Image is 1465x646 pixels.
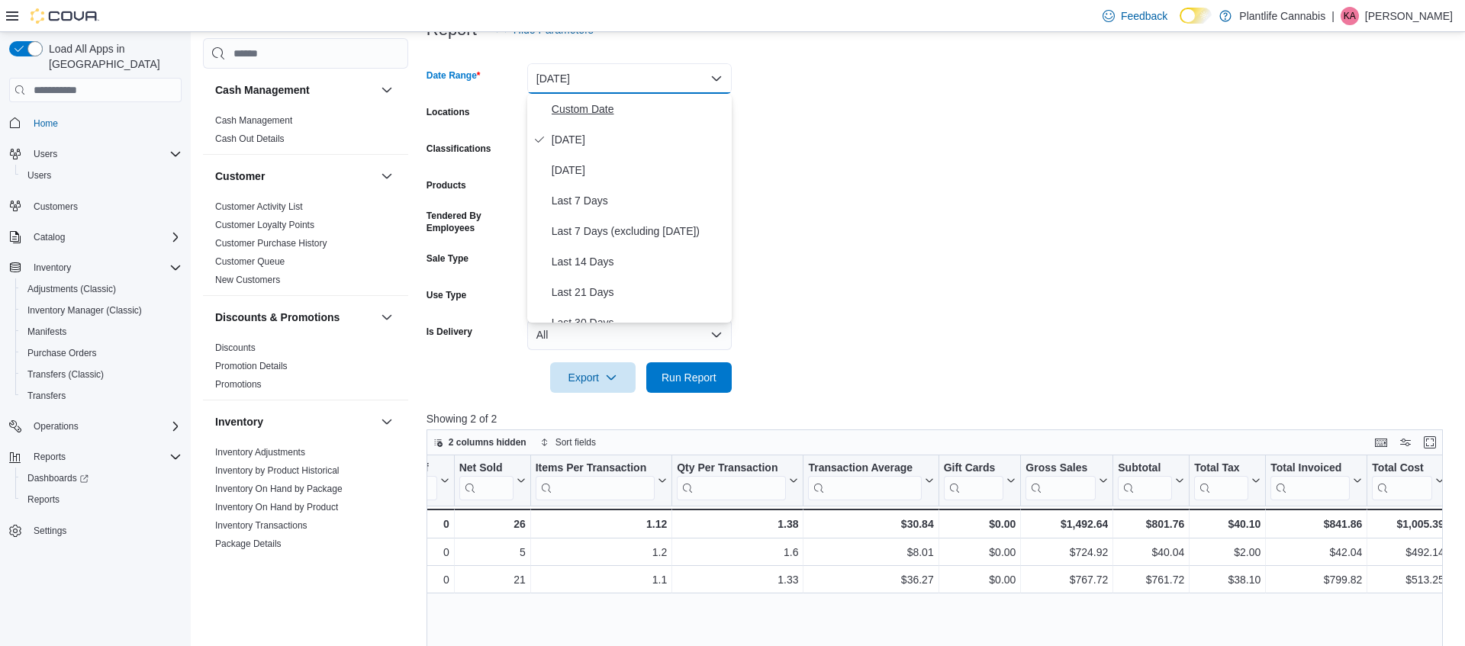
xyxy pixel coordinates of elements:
div: $38.10 [1194,571,1261,590]
span: Discounts [215,342,256,354]
span: Settings [27,521,182,540]
label: Tendered By Employees [427,210,521,234]
div: $40.04 [1118,544,1184,562]
a: Inventory On Hand by Product [215,502,338,513]
span: Customer Activity List [215,201,303,213]
label: Use Type [427,289,466,301]
button: [DATE] [527,63,732,94]
span: Inventory Transactions [215,519,307,532]
a: Inventory Adjustments [215,447,305,458]
div: Total Invoiced [1270,461,1350,500]
span: Custom Date [552,100,726,118]
div: Total Cost [1372,461,1431,476]
div: 1.1 [536,571,668,590]
button: Customer [378,167,396,185]
div: $724.92 [1025,544,1108,562]
a: Feedback [1096,1,1174,31]
input: Dark Mode [1180,8,1212,24]
div: Total Cost [1372,461,1431,500]
span: New Customers [215,274,280,286]
button: Items Per Transaction [535,461,667,500]
button: Export [550,362,636,393]
a: Promotions [215,379,262,390]
span: Transfers (Classic) [27,368,104,381]
span: Sort fields [555,436,596,448]
div: Subtotal [1118,461,1172,500]
button: Reports [27,448,72,466]
div: Gift Cards [943,461,1003,476]
a: Customer Activity List [215,201,303,212]
span: Users [27,169,51,182]
div: Cash Management [203,111,408,154]
button: Users [3,143,188,165]
a: Customer Queue [215,256,285,267]
span: Customer Purchase History [215,237,327,249]
a: Inventory by Product Historical [215,465,340,476]
a: Promotion Details [215,361,288,371]
span: Inventory by Product Historical [215,464,340,477]
div: $492.14 [1372,544,1444,562]
button: Keyboard shortcuts [1372,433,1390,452]
div: 21 [459,571,526,590]
button: Enter fullscreen [1421,433,1439,452]
button: Catalog [3,227,188,248]
div: 1.38 [677,515,798,533]
a: Settings [27,522,72,540]
button: Operations [27,417,85,435]
div: Total Tax [1194,461,1248,500]
p: | [1331,7,1335,25]
h3: Customer [215,169,265,184]
button: 2 columns hidden [427,433,533,452]
span: Last 7 Days [552,191,726,210]
div: $1,492.64 [1025,515,1108,533]
span: Inventory Manager (Classic) [21,301,182,320]
a: Transfers [21,387,72,405]
button: Customers [3,195,188,217]
button: Purchase Orders [15,342,188,364]
div: $1,005.39 [1372,515,1444,533]
div: Total Tax [1194,461,1248,476]
div: Subtotal [1118,461,1172,476]
span: Manifests [27,326,66,338]
div: Total Invoiced [1270,461,1350,476]
span: Inventory Manager (Classic) [27,304,142,317]
span: Inventory On Hand by Package [215,483,343,495]
button: Reports [3,446,188,468]
div: 1.12 [535,515,667,533]
span: Catalog [27,228,182,246]
div: $0.00 [943,544,1016,562]
a: Reports [21,490,66,509]
a: Package Details [215,538,282,549]
a: New Customers [215,275,280,285]
div: Net Sold [459,461,513,500]
button: Inventory [378,413,396,431]
div: Kieran Alvas [1341,7,1359,25]
button: Home [3,111,188,133]
button: Total Cost [1372,461,1444,500]
a: Dashboards [15,468,188,489]
span: Cash Out Details [215,133,285,145]
div: $513.25 [1372,571,1444,590]
span: Last 7 Days (excluding [DATE]) [552,222,726,240]
span: Settings [34,525,66,537]
span: Reports [21,490,182,509]
span: Adjustments (Classic) [21,280,182,298]
button: Display options [1396,433,1415,452]
a: Transfers (Classic) [21,365,110,384]
button: Gross Sales [1025,461,1108,500]
a: Customer Loyalty Points [215,220,314,230]
span: Export [559,362,626,393]
p: [PERSON_NAME] [1365,7,1453,25]
div: $0.00 [943,571,1016,590]
div: 0 [365,515,449,533]
div: Gift Card Sales [943,461,1003,500]
span: KA [1344,7,1356,25]
button: Adjustments (Classic) [15,278,188,300]
div: 0 [365,571,449,590]
a: Inventory On Hand by Package [215,484,343,494]
a: Cash Out Details [215,133,285,144]
div: Items Per Transaction [535,461,655,500]
span: Catalog [34,231,65,243]
a: Dashboards [21,469,95,487]
h3: Discounts & Promotions [215,310,340,325]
